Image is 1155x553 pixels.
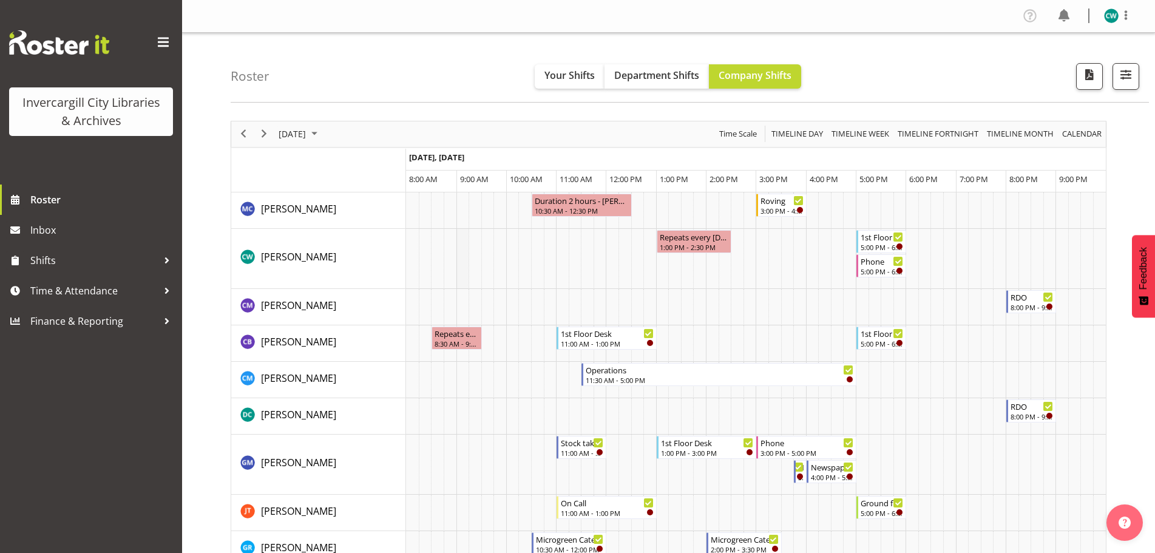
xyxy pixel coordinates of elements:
div: Cindy Mulrooney"s event - Operations Begin From Friday, October 3, 2025 at 11:30:00 AM GMT+13:00 ... [581,363,856,386]
td: Chris Broad resource [231,325,406,362]
div: Chris Broad"s event - 1st Floor Desk Begin From Friday, October 3, 2025 at 5:00:00 PM GMT+13:00 E... [856,327,906,350]
div: 5:00 PM - 6:00 PM [861,242,903,252]
div: New book tagging [798,461,804,473]
img: Rosterit website logo [9,30,109,55]
button: Next [256,126,273,141]
button: Timeline Week [830,126,892,141]
div: Glen Tomlinson"s event - Ground floor Help Desk Begin From Friday, October 3, 2025 at 5:00:00 PM ... [856,496,906,519]
h4: Roster [231,69,269,83]
td: Aurora Catu resource [231,192,406,229]
div: Invercargill City Libraries & Archives [21,93,161,130]
span: 9:00 AM [460,174,489,185]
td: Gabriel McKay Smith resource [231,435,406,495]
div: 1st Floor Desk [861,231,903,243]
button: Your Shifts [535,64,605,89]
div: Catherine Wilson"s event - 1st Floor Desk Begin From Friday, October 3, 2025 at 5:00:00 PM GMT+13... [856,230,906,253]
div: 4:00 PM - 5:00 PM [811,472,853,482]
span: [PERSON_NAME] [261,335,336,348]
div: 8:30 AM - 9:30 AM [435,339,478,348]
div: Phone [760,436,853,449]
a: [PERSON_NAME] [261,298,336,313]
span: Time & Attendance [30,282,158,300]
button: Previous [235,126,252,141]
span: calendar [1061,126,1103,141]
td: Cindy Mulrooney resource [231,362,406,398]
div: RDO [1011,400,1053,412]
button: Filter Shifts [1113,63,1139,90]
div: 3:00 PM - 5:00 PM [760,448,853,458]
div: Donald Cunningham"s event - RDO Begin From Friday, October 3, 2025 at 8:00:00 PM GMT+13:00 Ends A... [1006,399,1056,422]
div: 1:00 PM - 3:00 PM [661,448,754,458]
span: Your Shifts [544,69,595,82]
div: 8:00 PM - 9:00 PM [1011,302,1053,312]
span: Time Scale [718,126,758,141]
div: Repeats every [DATE] - [PERSON_NAME] [660,231,728,243]
span: Shifts [30,251,158,270]
a: [PERSON_NAME] [261,504,336,518]
span: 7:00 PM [960,174,988,185]
div: 1st Floor Desk [561,327,654,339]
td: Glen Tomlinson resource [231,495,406,531]
div: Gabriel McKay Smith"s event - Newspapers Begin From Friday, October 3, 2025 at 4:00:00 PM GMT+13:... [807,460,856,483]
span: Roster [30,191,176,209]
div: Aurora Catu"s event - Roving Begin From Friday, October 3, 2025 at 3:00:00 PM GMT+13:00 Ends At F... [756,194,806,217]
span: Finance & Reporting [30,312,158,330]
div: Roving [760,194,803,206]
span: Inbox [30,221,176,239]
a: [PERSON_NAME] [261,455,336,470]
span: 4:00 PM [810,174,838,185]
button: Download a PDF of the roster for the current day [1076,63,1103,90]
span: 2:00 PM [710,174,738,185]
div: Chris Broad"s event - 1st Floor Desk Begin From Friday, October 3, 2025 at 11:00:00 AM GMT+13:00 ... [557,327,657,350]
button: Timeline Day [770,126,825,141]
div: Repeats every [DATE] - [PERSON_NAME] [435,327,478,339]
button: Fortnight [896,126,981,141]
div: Ground floor Help Desk [861,497,903,509]
a: [PERSON_NAME] [261,371,336,385]
img: catherine-wilson11657.jpg [1104,8,1119,23]
div: Catherine Wilson"s event - Phone Begin From Friday, October 3, 2025 at 5:00:00 PM GMT+13:00 Ends ... [856,254,906,277]
span: 11:00 AM [560,174,592,185]
div: Chamique Mamolo"s event - RDO Begin From Friday, October 3, 2025 at 8:00:00 PM GMT+13:00 Ends At ... [1006,290,1056,313]
div: 1:00 PM - 2:30 PM [660,242,728,252]
div: 5:00 PM - 6:00 PM [861,266,903,276]
span: [DATE] [277,126,307,141]
div: Operations [586,364,853,376]
span: 5:00 PM [859,174,888,185]
span: Timeline Week [830,126,890,141]
span: Feedback [1138,247,1149,290]
a: [PERSON_NAME] [261,334,336,349]
button: Feedback - Show survey [1132,235,1155,317]
div: 11:00 AM - 12:00 PM [561,448,603,458]
button: October 2025 [277,126,323,141]
div: Glen Tomlinson"s event - On Call Begin From Friday, October 3, 2025 at 11:00:00 AM GMT+13:00 Ends... [557,496,657,519]
span: 8:00 PM [1009,174,1038,185]
button: Month [1060,126,1104,141]
div: 11:00 AM - 1:00 PM [561,508,654,518]
div: October 3, 2025 [274,121,325,147]
span: 6:00 PM [909,174,938,185]
div: previous period [233,121,254,147]
span: 12:00 PM [609,174,642,185]
img: help-xxl-2.png [1119,517,1131,529]
div: Gabriel McKay Smith"s event - Phone Begin From Friday, October 3, 2025 at 3:00:00 PM GMT+13:00 En... [756,436,856,459]
span: [PERSON_NAME] [261,456,336,469]
span: Timeline Month [986,126,1055,141]
button: Time Scale [717,126,759,141]
span: Company Shifts [719,69,791,82]
span: Timeline Day [770,126,824,141]
div: Aurora Catu"s event - Duration 2 hours - Aurora Catu Begin From Friday, October 3, 2025 at 10:30:... [532,194,632,217]
div: 3:00 PM - 4:00 PM [760,206,803,215]
span: 8:00 AM [409,174,438,185]
div: 8:00 PM - 9:00 PM [1011,412,1053,421]
div: 11:00 AM - 1:00 PM [561,339,654,348]
div: 5:00 PM - 6:00 PM [861,339,903,348]
div: next period [254,121,274,147]
div: 10:30 AM - 12:30 PM [535,206,629,215]
span: Timeline Fortnight [896,126,980,141]
div: Microgreen Caterpillars [711,533,778,545]
span: Department Shifts [614,69,699,82]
